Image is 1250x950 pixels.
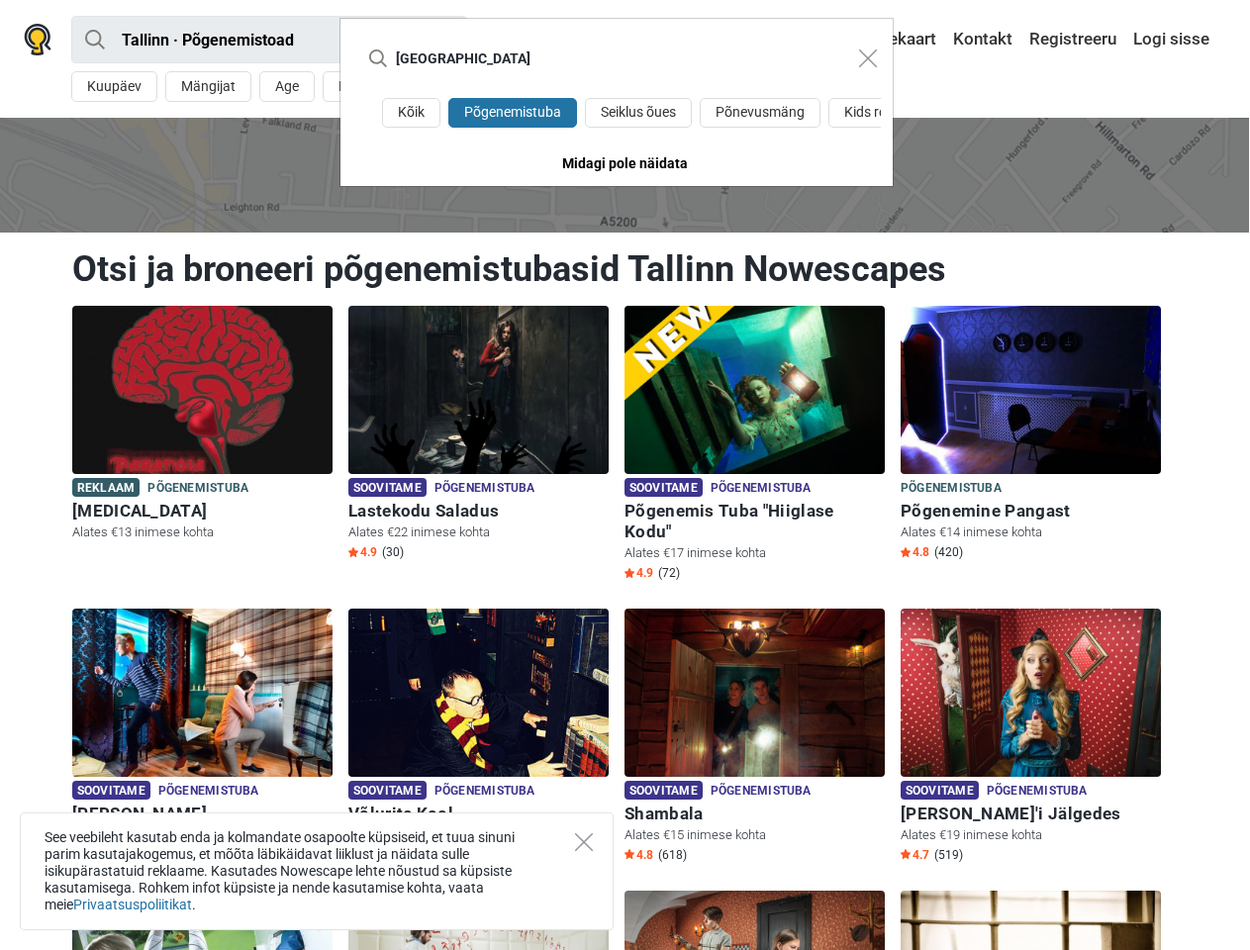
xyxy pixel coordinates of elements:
[356,35,839,82] input: proovi “Tallinn”
[849,40,887,77] button: Close modal
[859,49,877,67] img: Close modal
[585,98,692,129] button: Seiklus õues
[546,154,688,174] div: Midagi pole näidata
[700,98,820,129] button: Põnevusmäng
[382,98,440,129] button: Kõik
[448,98,577,129] button: Põgenemistuba
[828,98,922,129] button: Kids room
